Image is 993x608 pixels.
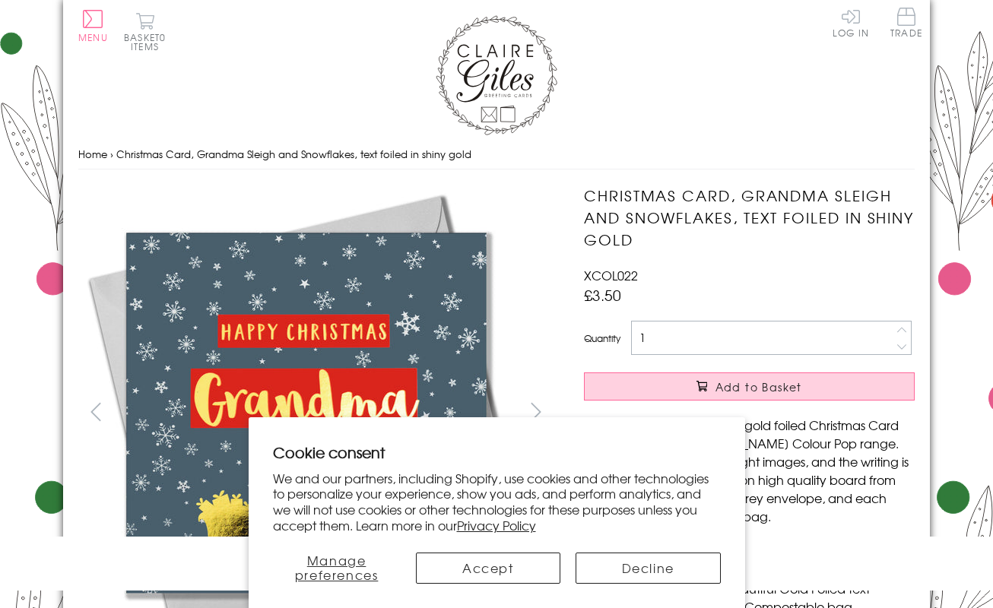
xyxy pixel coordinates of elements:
nav: breadcrumbs [78,139,915,170]
button: Menu [78,10,108,42]
a: Trade [890,8,922,40]
button: prev [78,394,113,429]
span: › [110,147,113,161]
a: Log In [833,8,869,37]
button: Add to Basket [584,372,915,401]
span: Christmas Card, Grandma Sleigh and Snowflakes, text foiled in shiny gold [116,147,471,161]
span: XCOL022 [584,266,638,284]
span: 0 items [131,30,166,53]
p: We and our partners, including Shopify, use cookies and other technologies to personalize your ex... [273,470,721,534]
span: £3.50 [584,284,621,306]
p: A beautiful, contemporary, gold foiled Christmas Card from the amazing [PERSON_NAME] Colour Pop r... [584,416,915,525]
button: Accept [416,553,560,584]
a: Home [78,147,107,161]
span: Add to Basket [715,379,802,394]
a: Privacy Policy [457,516,536,534]
button: next [519,394,554,429]
button: Basket0 items [124,12,166,51]
label: Quantity [584,331,620,345]
span: Trade [890,8,922,37]
button: Decline [576,553,720,584]
button: Manage preferences [273,553,401,584]
img: Claire Giles Greetings Cards [436,15,557,135]
span: Menu [78,30,108,44]
h2: Cookie consent [273,442,721,463]
h1: Christmas Card, Grandma Sleigh and Snowflakes, text foiled in shiny gold [584,185,915,250]
span: Manage preferences [295,551,379,584]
